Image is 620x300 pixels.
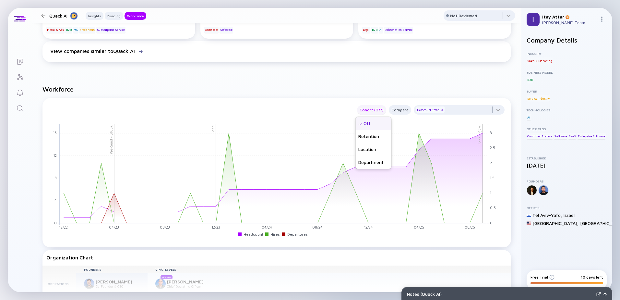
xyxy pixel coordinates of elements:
div: Established [527,156,607,160]
tspan: 1 [490,191,491,195]
div: Business Model [527,70,607,74]
tspan: 8 [54,176,57,180]
div: SaaS [568,133,576,139]
div: Department [356,156,391,169]
div: Aerospace [204,27,219,33]
tspan: 04/24 [262,225,272,229]
button: Insights [86,12,103,20]
div: Service Industry [527,95,550,102]
a: Investor Map [8,69,32,84]
div: Tel Aviv-Yafo , [532,212,562,218]
div: ML [73,27,78,33]
h2: Company Details [527,36,607,44]
img: Israel Flag [527,213,531,218]
div: Offices [527,206,607,210]
div: [GEOGRAPHIC_DATA] , [532,220,579,226]
img: Itay Profile Picture [527,13,540,26]
div: Buyer [527,89,607,93]
div: Compare [389,106,411,114]
div: Industry [527,52,607,56]
div: Subscription Service [384,27,413,33]
tspan: 16 [53,131,57,135]
tspan: 4 [54,198,57,202]
tspan: 12 [54,153,57,157]
div: Subscription Service [96,27,125,33]
div: Software [220,27,233,33]
a: Reminders [8,84,32,100]
button: Funding [105,12,123,20]
div: x [440,108,444,112]
div: Funding [105,13,123,19]
div: [DATE] [527,162,607,169]
div: Insights [86,13,103,19]
a: Search [8,100,32,116]
div: B2B [371,27,378,33]
div: Enterprise Software [577,133,606,139]
div: B2B [65,27,72,33]
div: B2B [527,76,533,83]
div: Cohort (Off) [357,106,386,114]
div: Software [554,133,567,139]
img: United States Flag [527,221,531,226]
div: Sales & Marketing [527,57,553,64]
tspan: 0.5 [490,206,496,210]
tspan: 3 [490,131,492,135]
div: AI [379,27,383,33]
div: Notes ( Quack AI ) [407,291,594,297]
div: Quack AI [49,12,78,20]
div: Legal [362,27,370,33]
div: Organization Chart [46,255,507,260]
div: Customer Success [527,133,553,139]
div: Freelancers [79,27,95,33]
h2: Workforce [42,85,511,93]
tspan: 12/23 [212,225,220,229]
button: Cohort (Off) [357,105,386,115]
div: Other Tags [527,127,607,131]
div: Israel [564,212,575,218]
div: Headcount Trend [416,106,445,113]
img: Expand Notes [596,292,601,296]
tspan: 12/22 [59,225,68,229]
div: Founders [527,179,607,183]
tspan: 1.5 [490,176,495,180]
tspan: 2.5 [490,145,495,150]
a: Lists [8,53,32,69]
div: Free Trial [531,275,554,280]
div: Not Reviewed [450,13,477,18]
img: Menu [599,17,604,22]
div: Location [356,143,391,156]
div: View companies similar to Quack AI [50,48,135,54]
tspan: 08/24 [312,225,323,229]
tspan: 0 [490,220,493,225]
tspan: 04/23 [109,225,119,229]
div: Off [356,117,391,130]
div: 10 days left [581,275,603,280]
tspan: 2 [490,160,492,165]
tspan: 08/25 [465,225,475,229]
button: Workforce [125,12,146,20]
button: Compare [389,105,411,115]
div: Workforce [125,13,146,19]
div: Itay Attar [542,14,597,19]
img: Selected [358,122,362,126]
tspan: 08/23 [160,225,170,229]
tspan: 12/24 [364,225,373,229]
div: AI [527,114,531,120]
tspan: 0 [54,220,57,225]
img: Open Notes [603,293,607,296]
div: Technologies [527,108,607,112]
div: [PERSON_NAME] Team [542,20,597,25]
div: Media & Ads [46,27,65,33]
tspan: 04/25 [414,225,424,229]
div: Retention [356,130,391,143]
